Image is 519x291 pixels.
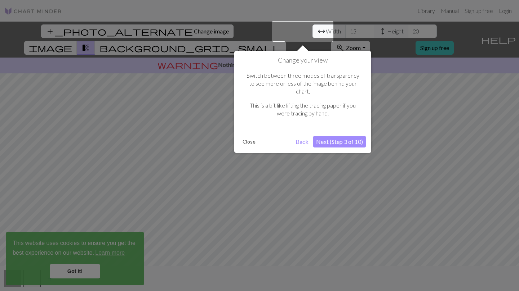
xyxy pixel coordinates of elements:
div: Change your view [234,51,371,153]
button: Next (Step 3 of 10) [313,136,366,147]
p: Switch between three modes of transparency to see more or less of the image behind your chart. [243,72,362,96]
button: Close [240,136,258,147]
h1: Change your view [240,56,366,64]
button: Back [293,136,311,147]
p: This is a bit like lifting the tracing paper if you were tracing by hand. [243,101,362,118]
